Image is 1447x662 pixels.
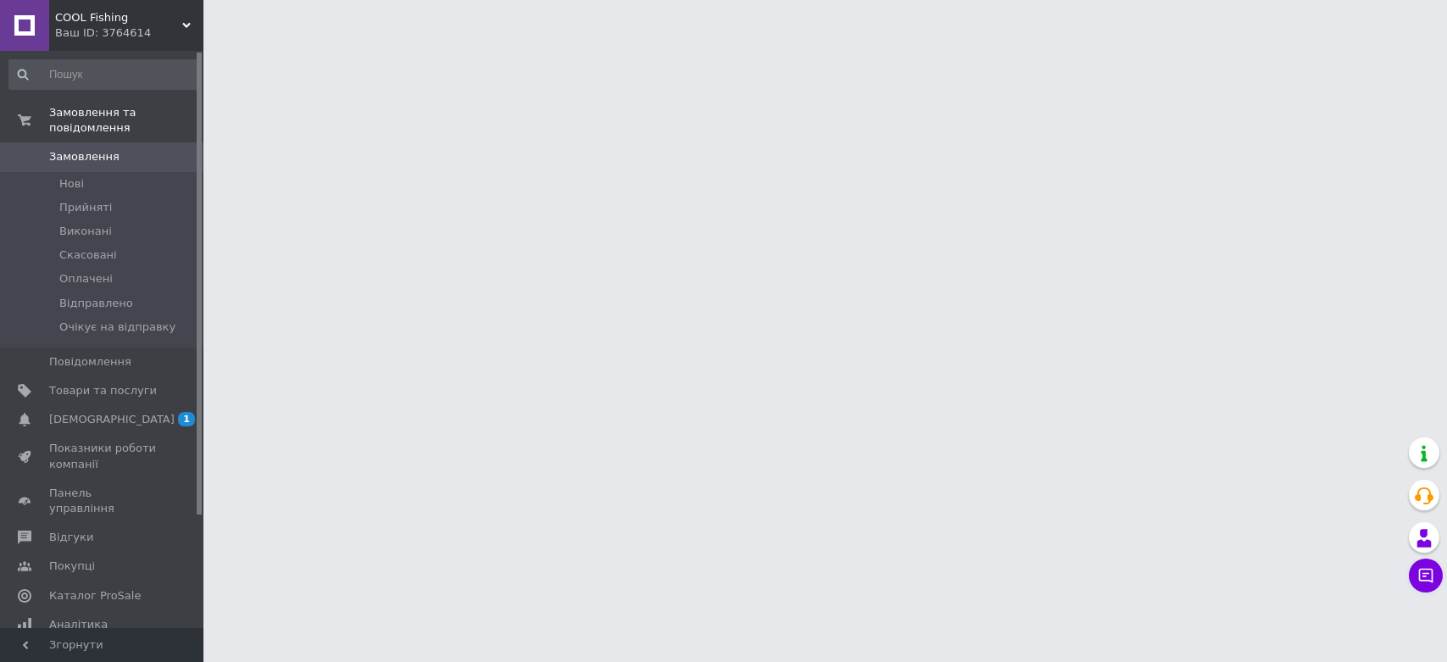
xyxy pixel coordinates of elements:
span: Оплачені [59,271,113,286]
button: Чат з покупцем [1409,559,1443,592]
span: Товари та послуги [49,383,157,398]
div: Ваш ID: 3764614 [55,25,203,41]
span: 1 [178,412,195,426]
span: Очікує на відправку [59,320,175,335]
span: Повідомлення [49,354,131,370]
span: Панель управління [49,486,157,516]
span: Каталог ProSale [49,588,141,604]
span: Відправлено [59,296,133,311]
span: Замовлення та повідомлення [49,105,203,136]
span: Замовлення [49,149,120,164]
span: Скасовані [59,248,117,263]
input: Пошук [8,59,199,90]
span: Аналітика [49,617,108,632]
span: [DEMOGRAPHIC_DATA] [49,412,175,427]
span: Прийняті [59,200,112,215]
span: Показники роботи компанії [49,441,157,471]
span: Відгуки [49,530,93,545]
span: Нові [59,176,84,192]
span: Виконані [59,224,112,239]
span: Покупці [49,559,95,574]
span: COOL Fishing [55,10,182,25]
